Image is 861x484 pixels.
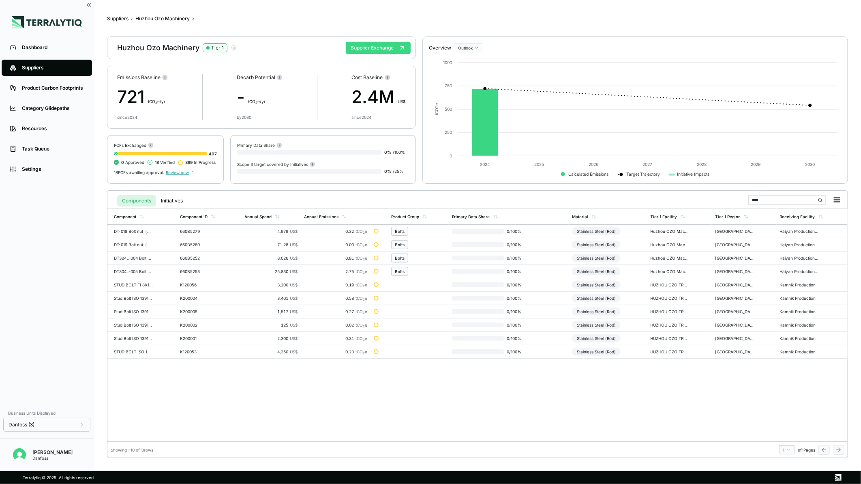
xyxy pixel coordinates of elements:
div: Stainless Steel (Rod) [572,227,621,235]
img: Logo [12,16,82,28]
span: 0 / 100 % [504,229,530,234]
div: Kamnik Production [780,296,819,301]
div: K200002 [180,323,219,327]
sub: 2 [363,311,365,315]
button: Components [117,195,156,207]
div: Stud Bolt ISO 13918- FD M8X20- A2-50 [114,323,153,327]
span: 0 / 100 % [504,336,530,341]
div: Primary Data Share [452,214,490,219]
span: Danfoss (3) [9,422,34,428]
sub: 2 [363,338,365,342]
div: [PERSON_NAME] [32,449,73,456]
div: Showing 1 - 10 of 10 rows [111,447,153,452]
div: 660B5252 [180,256,219,260]
span: 0 / 100 % [504,349,530,354]
text: 2024 [480,162,490,167]
div: [GEOGRAPHIC_DATA] [715,256,754,260]
div: Settings [22,166,84,172]
text: Calculated Emissions [568,172,608,176]
span: US$ [290,242,298,247]
sub: 2 [363,325,365,328]
div: Huzhou Ozo Machinery [135,15,190,22]
div: Scope 3 target covered by Initiatives [237,161,315,167]
div: Task Queue [22,146,84,152]
span: US$ [290,309,298,314]
div: - [237,84,283,110]
div: 0.00 [304,242,367,247]
text: 2030 [805,162,815,167]
span: tCO e [356,323,367,327]
div: DT-019 Bolt nut（304L） [114,242,153,247]
text: 750 [445,83,452,88]
span: Review now [166,170,194,175]
span: US$ [290,269,298,274]
div: 0.27 [304,309,367,314]
div: PCFs Exchanged [114,142,217,148]
div: 1 [783,447,791,452]
span: US$ [290,282,298,287]
span: US$ [290,323,298,327]
div: [GEOGRAPHIC_DATA] [715,323,754,327]
div: Stainless Steel (Rod) [572,334,621,342]
span: 407 [209,151,217,156]
div: Category Glidepaths [22,105,84,112]
div: [GEOGRAPHIC_DATA] [715,282,754,287]
div: 0.81 [304,256,367,260]
span: 18 [155,160,159,165]
div: Tier 1 Region [715,214,741,219]
span: 389 [185,160,193,165]
div: 1,517 [244,309,298,314]
div: Bolts [395,242,405,247]
text: 2027 [643,162,652,167]
span: tCO e [356,256,367,260]
button: Initiatives [156,195,188,207]
img: Erato Panayiotou [13,448,26,461]
span: Approved [121,160,144,165]
span: US$ [290,336,298,341]
span: › [192,15,194,22]
div: 0.02 [304,323,367,327]
div: [GEOGRAPHIC_DATA] [715,349,754,354]
div: HUZHOU OZO TRADE CO., LTD - [GEOGRAPHIC_DATA] [651,296,690,301]
div: 3,200 [244,282,298,287]
text: Initiative Impacts [677,172,709,177]
span: 0 % [385,150,392,155]
span: tCO e [356,242,367,247]
span: Verified [155,160,175,165]
div: Kamnik Production [780,323,819,327]
div: 660B5253 [180,269,219,274]
div: Material [572,214,588,219]
div: Stainless Steel (Rod) [572,254,621,262]
span: US$ [290,229,298,234]
div: [GEOGRAPHIC_DATA] [715,309,754,314]
sub: 2 [363,298,365,301]
div: Stud Bolt ISO 13918- FD M8X25- A2-50 [114,336,153,341]
div: 660B5280 [180,242,219,247]
span: 0 [121,160,124,165]
div: HUZHOU OZO TRADE CO., LTD - [GEOGRAPHIC_DATA] [651,282,690,287]
span: US$ [290,256,298,260]
div: Tier 1 Facility [651,214,677,219]
div: Component [114,214,136,219]
button: Supplier Exchange [346,42,411,54]
div: 0.58 [304,296,367,301]
div: Tier 1 [211,45,224,51]
div: K200001 [180,336,219,341]
div: 2.75 [304,269,367,274]
div: HUZHOU OZO TRADE CO., LTD - [GEOGRAPHIC_DATA] [651,323,690,327]
div: Kamnik Production [780,309,819,314]
div: Annual Emissions [304,214,338,219]
button: Open user button [10,445,29,465]
div: [GEOGRAPHIC_DATA] [715,336,754,341]
text: 2026 [589,162,598,167]
div: Kamnik Production [780,349,819,354]
div: 8,026 [244,256,298,260]
div: 4,350 [244,349,298,354]
div: Receiving Facility [780,214,815,219]
div: Stud Bolt ISO 13918- FD M12X20- A2-50 [114,296,153,301]
div: K200005 [180,309,219,314]
div: 721 [117,84,168,110]
div: DT304L-005 Bolt nut [114,269,153,274]
span: 18 PCFs awaiting approval. [114,170,164,175]
div: by 2030 [237,115,251,120]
